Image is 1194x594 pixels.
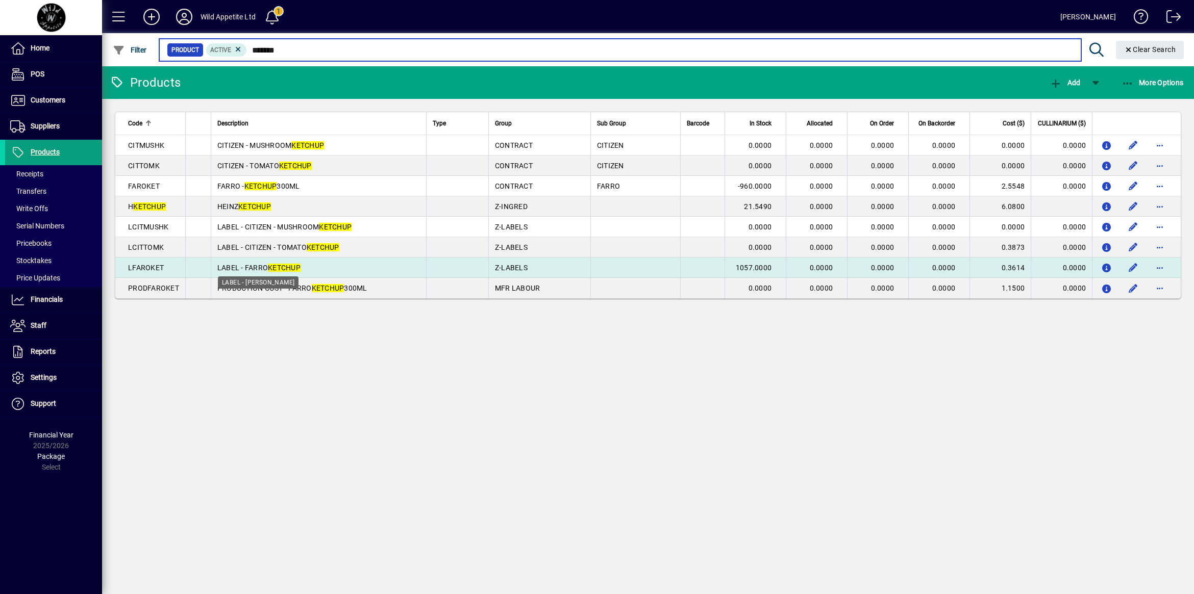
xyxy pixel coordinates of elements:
span: 0.0000 [810,141,833,149]
td: 0.0000 [969,135,1031,156]
em: KETCHUP [268,264,301,272]
button: Add [135,8,168,26]
span: Products [31,148,60,156]
a: Receipts [5,165,102,183]
a: Staff [5,313,102,339]
em: KETCHUP [244,182,277,190]
em: KETCHUP [279,162,312,170]
span: Serial Numbers [10,222,64,230]
span: Pricebooks [10,239,52,247]
span: 0.0000 [810,162,833,170]
td: 0.0000 [1031,135,1092,156]
span: CULLINARIUM ($) [1038,118,1086,129]
button: Filter [110,41,150,59]
span: HEINZ [217,202,271,211]
a: Customers [5,88,102,113]
a: POS [5,62,102,87]
span: 0.0000 [810,182,833,190]
span: CITIZEN [597,162,624,170]
span: In Stock [750,118,772,129]
span: CITTOMK [128,162,160,170]
span: Product [171,45,199,55]
button: Edit [1125,239,1141,255]
span: Stocktakes [10,256,52,265]
div: Group [495,118,584,129]
span: 1057.0000 [736,264,772,272]
span: POS [31,70,44,78]
a: Settings [5,365,102,391]
span: Home [31,44,49,52]
button: More Options [1119,73,1186,92]
button: Profile [168,8,201,26]
span: 0.0000 [810,284,833,292]
a: Serial Numbers [5,217,102,235]
div: Code [128,118,179,129]
td: 0.0000 [1031,237,1092,257]
a: Suppliers [5,114,102,139]
span: Clear Search [1124,45,1176,54]
span: 0.0000 [871,284,894,292]
span: Write Offs [10,204,48,213]
span: Package [37,452,65,460]
div: Allocated [792,118,842,129]
div: Products [110,74,181,91]
span: 0.0000 [932,162,956,170]
td: 1.1500 [969,278,1031,298]
span: Z-LABELS [495,223,528,231]
span: 0.0000 [871,182,894,190]
span: Support [31,399,56,407]
span: Z-INGRED [495,202,528,211]
span: 0.0000 [932,223,956,231]
span: 0.0000 [932,243,956,251]
span: CITIZEN - MUSHROOM [217,141,324,149]
button: More options [1152,178,1168,194]
span: 0.0000 [932,264,956,272]
div: On Backorder [915,118,964,129]
span: 0.0000 [749,162,772,170]
button: Edit [1125,260,1141,276]
span: 0.0000 [810,223,833,231]
td: 0.0000 [1031,257,1092,278]
span: 21.5490 [744,202,772,211]
button: Clear [1116,41,1184,59]
div: [PERSON_NAME] [1060,9,1116,25]
span: Transfers [10,187,46,195]
button: Edit [1125,198,1141,215]
td: 2.5548 [969,176,1031,196]
td: 0.3614 [969,257,1031,278]
span: Financials [31,295,63,303]
span: Z-LABELS [495,264,528,272]
span: Financial Year [29,431,73,439]
span: Add [1050,79,1080,87]
button: More options [1152,260,1168,276]
span: 0.0000 [932,141,956,149]
td: 0.0000 [1031,278,1092,298]
span: Filter [113,46,147,54]
div: Sub Group [597,118,674,129]
span: Code [128,118,142,129]
span: 0.0000 [810,264,833,272]
span: 0.0000 [749,243,772,251]
span: 0.0000 [810,202,833,211]
span: Active [210,46,231,54]
span: 0.0000 [932,202,956,211]
span: CITIZEN - TOMATO [217,162,312,170]
td: 0.0000 [1031,156,1092,176]
span: LABEL - FARRO [217,264,301,272]
a: Transfers [5,183,102,200]
span: Z-LABELS [495,243,528,251]
span: 0.0000 [871,162,894,170]
span: H [128,202,166,211]
button: More options [1152,137,1168,153]
button: Add [1047,73,1083,92]
button: Edit [1125,219,1141,235]
span: LABEL - CITIZEN - MUSHROOM [217,223,352,231]
td: 0.0000 [1031,217,1092,237]
span: FAROKET [128,182,160,190]
span: PRODFAROKET [128,284,179,292]
mat-chip: Activation Status: Active [206,43,247,57]
span: Customers [31,96,65,104]
div: In Stock [731,118,781,129]
span: 0.0000 [810,243,833,251]
span: Barcode [687,118,709,129]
